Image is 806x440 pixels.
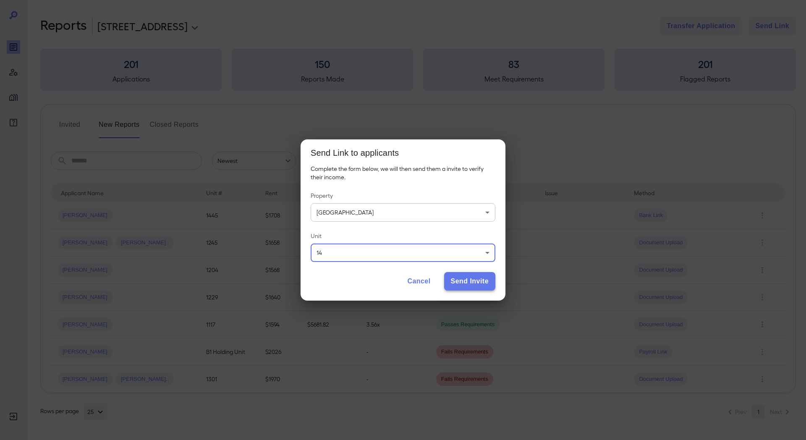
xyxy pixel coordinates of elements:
[311,232,495,240] label: Unit
[301,139,505,165] h2: Send Link to applicants
[400,272,437,291] button: Cancel
[311,244,495,262] div: 14
[444,272,495,291] button: Send Invite
[311,165,495,181] p: Complete the form below, we will then send them a invite to verify their income.
[311,203,495,222] div: [GEOGRAPHIC_DATA]
[311,191,495,200] label: Property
